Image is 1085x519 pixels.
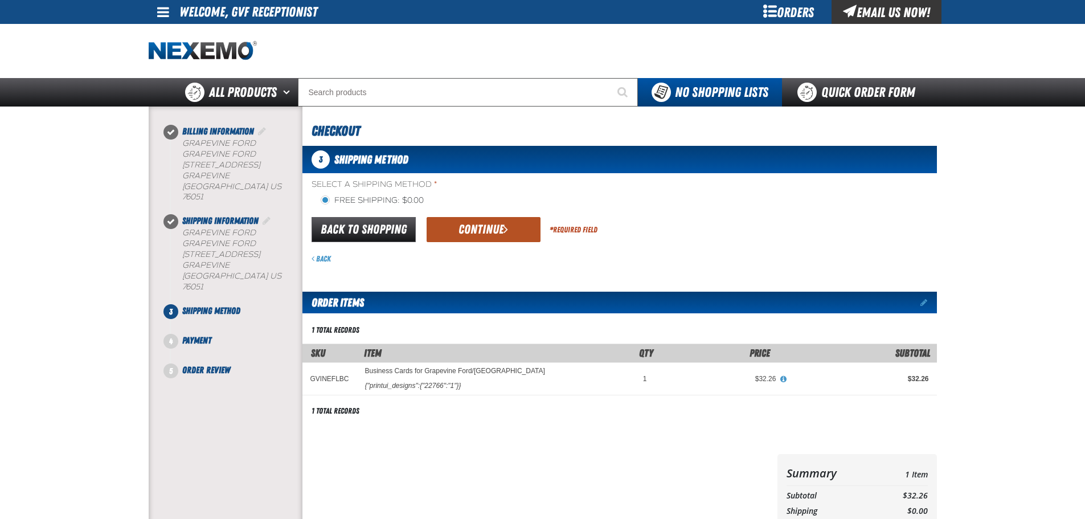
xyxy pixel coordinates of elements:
div: Required Field [550,224,597,235]
span: No Shopping Lists [675,84,768,100]
span: Grapevine Ford [182,149,256,159]
span: Qty [639,347,653,359]
a: Back [312,254,331,263]
span: All Products [209,82,277,103]
input: Search [298,78,638,107]
span: GRAPEVINE [182,171,230,181]
span: [STREET_ADDRESS] [182,160,260,170]
span: US [270,271,281,281]
span: 5 [163,363,178,378]
td: $32.26 [873,488,927,504]
button: View All Prices for Business Cards for Grapevine Ford/Lincoln [776,374,791,385]
span: Price [750,347,770,359]
a: Home [149,41,257,61]
input: Free Shipping: $0.00 [321,195,330,205]
span: Item [364,347,382,359]
button: Start Searching [609,78,638,107]
a: Edit Billing Information [256,126,268,137]
a: Edit Shipping Information [261,215,272,226]
span: Billing Information [182,126,254,137]
span: 1 [643,375,647,383]
span: 3 [312,150,330,169]
span: GRAPEVINE [182,260,230,270]
span: Shipping Method [182,305,240,316]
span: US [270,182,281,191]
li: Shipping Information. Step 2 of 5. Completed [171,214,302,304]
th: Shipping [787,504,874,519]
span: Grapevine Ford [182,239,256,248]
bdo: 76051 [182,282,203,292]
span: Payment [182,335,211,346]
span: Shipping Method [334,153,408,166]
div: 1 total records [312,325,359,336]
bdo: 76051 [182,192,203,202]
label: Free Shipping: $0.00 [321,195,424,206]
span: [GEOGRAPHIC_DATA] [182,271,268,281]
td: $0.00 [873,504,927,519]
b: Grapevine Ford [182,138,256,148]
span: Order Review [182,365,230,375]
a: Business Cards for Grapevine Ford/[GEOGRAPHIC_DATA] [365,367,545,375]
span: [STREET_ADDRESS] [182,250,260,259]
span: Select a Shipping Method [312,179,937,190]
a: Edit items [920,299,937,307]
th: Subtotal [787,488,874,504]
h2: Order Items [302,292,364,313]
nav: Checkout steps. Current step is Shipping Method. Step 3 of 5 [162,125,302,377]
button: You do not have available Shopping Lists. Open to Create a New List [638,78,782,107]
li: Shipping Method. Step 3 of 5. Not Completed [171,304,302,334]
b: Grapevine Ford [182,228,256,238]
span: 4 [163,334,178,349]
div: 1 total records [312,406,359,416]
a: Back to Shopping [312,217,416,242]
button: Open All Products pages [279,78,298,107]
li: Payment. Step 4 of 5. Not Completed [171,334,302,363]
button: Continue [427,217,541,242]
li: Order Review. Step 5 of 5. Not Completed [171,363,302,377]
div: $32.26 [662,374,776,383]
td: 1 Item [873,463,927,483]
th: Summary [787,463,874,483]
span: Subtotal [895,347,930,359]
div: {"printui_designs":{"22766":"1"}} [365,381,461,390]
div: $32.26 [792,374,928,383]
img: Nexemo logo [149,41,257,61]
td: GVINEFLBC [302,362,357,395]
span: Shipping Information [182,215,259,226]
li: Billing Information. Step 1 of 5. Completed [171,125,302,214]
a: Quick Order Form [782,78,936,107]
span: 3 [163,304,178,319]
span: Checkout [312,123,360,139]
span: [GEOGRAPHIC_DATA] [182,182,268,191]
a: SKU [311,347,325,359]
